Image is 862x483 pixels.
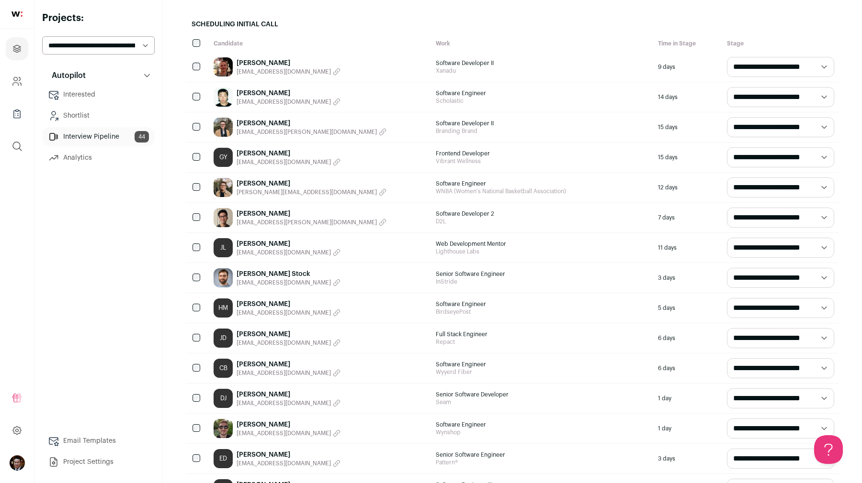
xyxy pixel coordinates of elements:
a: Analytics [42,148,155,167]
button: [EMAIL_ADDRESS][DOMAIN_NAME] [237,339,340,347]
a: Company Lists [6,102,28,125]
img: 6fce0b0e5693e5ae2dc0baf2e4efe98261b65b555cc8c5a0b7efeb4b144a6a34 [214,268,233,287]
span: Software Developer II [436,120,648,127]
img: 8e8ac8a7f003a83c099d034f7f24271f90777807faf08016b465115f627bb722.jpg [214,208,233,227]
a: [PERSON_NAME] [237,390,340,399]
span: Wyyerd Fiber [436,368,648,376]
div: 7 days [653,203,722,232]
div: Time in Stage [653,35,722,52]
button: [PERSON_NAME][EMAIL_ADDRESS][DOMAIN_NAME] [237,188,386,196]
span: Seam [436,398,648,406]
a: Project Settings [42,452,155,472]
span: Xanadu [436,67,648,75]
span: Web Development Mentor [436,240,648,248]
button: Autopilot [42,66,155,85]
button: [EMAIL_ADDRESS][DOMAIN_NAME] [237,460,340,467]
span: D2L [436,218,648,225]
button: [EMAIL_ADDRESS][DOMAIN_NAME] [237,429,340,437]
img: 143b3d01c886e16d05a48ed1ec7ddc45a06e39b0fcbd5dd640ce5f31d6d0a7cc.jpg [214,88,233,107]
span: Full Stack Engineer [436,330,648,338]
div: 5 days [653,293,722,323]
span: [EMAIL_ADDRESS][DOMAIN_NAME] [237,249,331,256]
span: Software Engineer [436,180,648,187]
span: Pattern® [436,459,648,466]
span: Vibrant Wellness [436,157,648,165]
span: [EMAIL_ADDRESS][DOMAIN_NAME] [237,399,331,407]
span: Software Engineer [436,89,648,97]
span: Software Engineer [436,421,648,428]
div: 11 days [653,233,722,263]
span: InStride [436,278,648,285]
div: Candidate [209,35,431,52]
span: Senior Software Engineer [436,270,648,278]
div: 1 day [653,384,722,413]
span: BirdseyePost [436,308,648,316]
a: [PERSON_NAME] [237,239,340,249]
div: 6 days [653,323,722,353]
span: [EMAIL_ADDRESS][PERSON_NAME][DOMAIN_NAME] [237,128,377,136]
a: JL [214,238,233,257]
button: [EMAIL_ADDRESS][DOMAIN_NAME] [237,279,340,286]
a: [PERSON_NAME] [237,450,340,460]
a: [PERSON_NAME] [237,329,340,339]
button: [EMAIL_ADDRESS][DOMAIN_NAME] [237,98,340,106]
div: 15 days [653,112,722,142]
a: [PERSON_NAME] [237,360,340,369]
a: [PERSON_NAME] [237,209,386,219]
div: DJ [214,389,233,408]
h2: Projects: [42,11,155,25]
button: [EMAIL_ADDRESS][DOMAIN_NAME] [237,369,340,377]
div: HM [214,298,233,318]
button: Open dropdown [10,455,25,471]
a: [PERSON_NAME] [237,179,386,188]
img: f16fc5565e8e74ed5ac59b7a9b32815596e483e4f43dfa259a22b340d2c8dbcf.jpg [214,118,233,137]
button: [EMAIL_ADDRESS][DOMAIN_NAME] [237,399,340,407]
span: Repact [436,338,648,346]
a: [PERSON_NAME] [237,420,340,429]
span: [EMAIL_ADDRESS][DOMAIN_NAME] [237,158,331,166]
span: WNBA (Women's National Basketball Association) [436,187,648,195]
span: Frontend Developer [436,150,648,157]
a: [PERSON_NAME] [237,299,340,309]
img: 1323bbd99db9a5cc86dd19b145381a3f68643de9a0670acf48c8be7c9a3b2ce0.jpg [214,419,233,438]
span: [EMAIL_ADDRESS][DOMAIN_NAME] [237,68,331,76]
span: [EMAIL_ADDRESS][DOMAIN_NAME] [237,460,331,467]
a: [PERSON_NAME] [237,119,386,128]
a: GY [214,148,233,167]
a: JD [214,329,233,348]
button: [EMAIL_ADDRESS][DOMAIN_NAME] [237,309,340,317]
div: 3 days [653,263,722,293]
div: 14 days [653,82,722,112]
img: 232269-medium_jpg [10,455,25,471]
img: 277cf2dbc16a7638d1e8e32f281263cd71827771bc70b1bd6245774580b9266e.png [214,57,233,77]
span: [EMAIL_ADDRESS][DOMAIN_NAME] [237,98,331,106]
button: [EMAIL_ADDRESS][DOMAIN_NAME] [237,249,340,256]
span: Scholastic [436,97,648,105]
span: Branding Brand [436,127,648,135]
div: 15 days [653,143,722,172]
button: [EMAIL_ADDRESS][DOMAIN_NAME] [237,158,340,166]
div: 3 days [653,444,722,473]
div: 12 days [653,173,722,202]
span: [EMAIL_ADDRESS][DOMAIN_NAME] [237,369,331,377]
div: Stage [722,35,839,52]
div: 1 day [653,414,722,443]
a: [PERSON_NAME] [237,58,340,68]
span: Software Engineer [436,361,648,368]
div: Work [431,35,653,52]
a: Email Templates [42,431,155,450]
span: Senior Software Engineer [436,451,648,459]
span: Wynshop [436,428,648,436]
span: [EMAIL_ADDRESS][PERSON_NAME][DOMAIN_NAME] [237,219,377,226]
img: 3797cda56dc2fd52cc634b48414d156e7a36a2879b588784dfd7bb0cc822338b.jpg [214,178,233,197]
a: [PERSON_NAME] [237,88,340,98]
button: [EMAIL_ADDRESS][PERSON_NAME][DOMAIN_NAME] [237,219,386,226]
iframe: Help Scout Beacon - Open [814,435,843,464]
a: Projects [6,37,28,60]
div: ED [214,449,233,468]
a: Shortlist [42,106,155,125]
div: CB [214,359,233,378]
span: Software Developer II [436,59,648,67]
span: [EMAIL_ADDRESS][DOMAIN_NAME] [237,279,331,286]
